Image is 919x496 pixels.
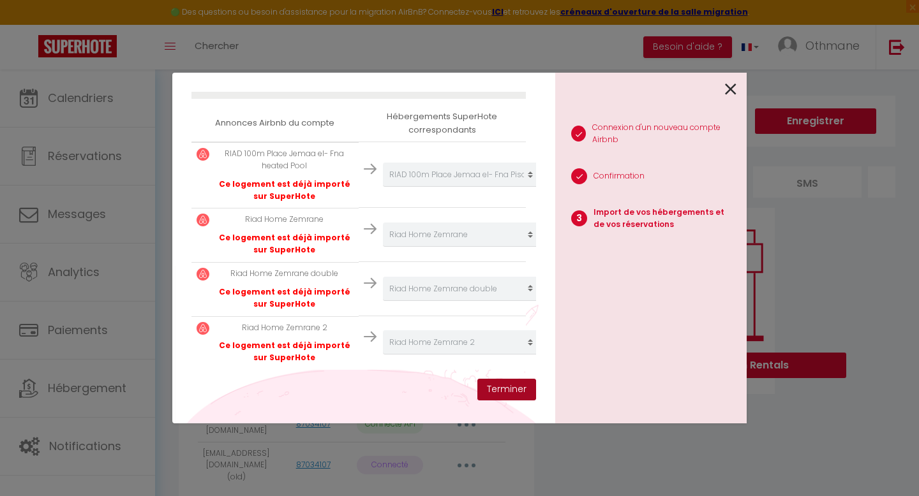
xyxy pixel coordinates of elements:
th: Hébergements SuperHote correspondants [359,105,526,142]
p: Ce logement est déjà importé sur SuperHote [216,232,354,256]
p: Connexion d'un nouveau compte Airbnb [592,122,736,146]
p: Import de vos hébergements et de vos réservations [594,207,736,231]
p: Ce logement est déjà importé sur SuperHote [216,340,354,364]
p: Riad Home Zemrane 2 [216,322,354,334]
p: Ce logement est déjà importé sur SuperHote [216,179,354,203]
span: 3 [571,210,587,226]
p: Riad Home Zemrane [216,214,354,226]
p: Riad Home Zemrane double [216,268,354,280]
th: Annonces Airbnb du compte [191,105,359,142]
p: Ce logement est déjà importé sur SuperHote [216,286,354,310]
button: Ouvrir le widget de chat LiveChat [10,5,49,43]
p: Confirmation [594,170,645,182]
button: Terminer [477,379,536,400]
p: RIAD 100m Place Jemaa el- Fna heated Pool [216,148,354,172]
